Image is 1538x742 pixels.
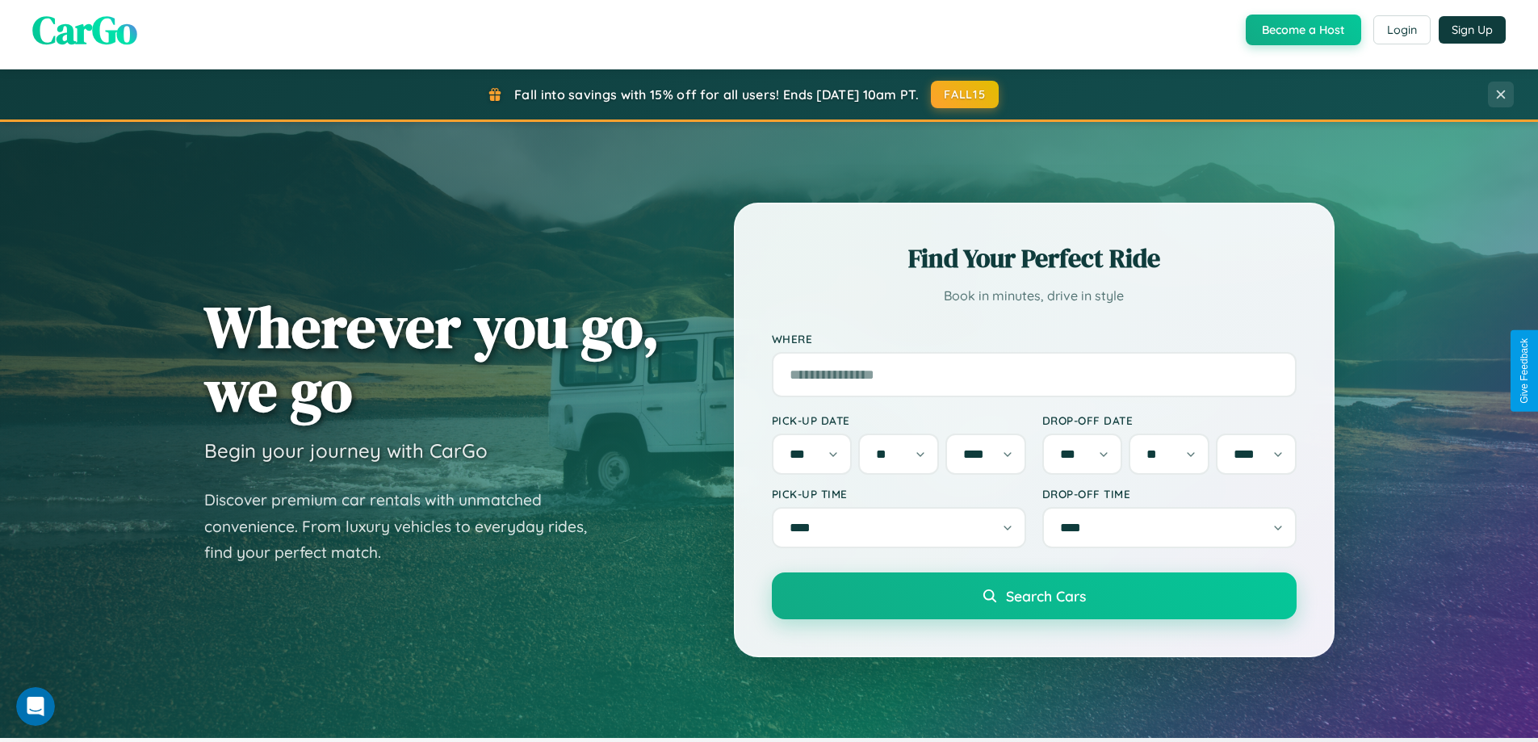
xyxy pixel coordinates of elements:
h2: Find Your Perfect Ride [772,241,1297,276]
label: Drop-off Date [1042,413,1297,427]
p: Discover premium car rentals with unmatched convenience. From luxury vehicles to everyday rides, ... [204,487,608,566]
iframe: Intercom live chat [16,687,55,726]
button: Search Cars [772,572,1297,619]
p: Book in minutes, drive in style [772,284,1297,308]
label: Pick-up Date [772,413,1026,427]
span: CarGo [32,3,137,57]
button: Become a Host [1246,15,1361,45]
label: Drop-off Time [1042,487,1297,501]
label: Pick-up Time [772,487,1026,501]
h1: Wherever you go, we go [204,295,660,422]
label: Where [772,332,1297,346]
button: Sign Up [1439,16,1506,44]
button: Login [1373,15,1431,44]
h3: Begin your journey with CarGo [204,438,488,463]
div: Give Feedback [1519,338,1530,404]
span: Fall into savings with 15% off for all users! Ends [DATE] 10am PT. [514,86,919,103]
span: Search Cars [1006,587,1086,605]
button: FALL15 [931,81,999,108]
